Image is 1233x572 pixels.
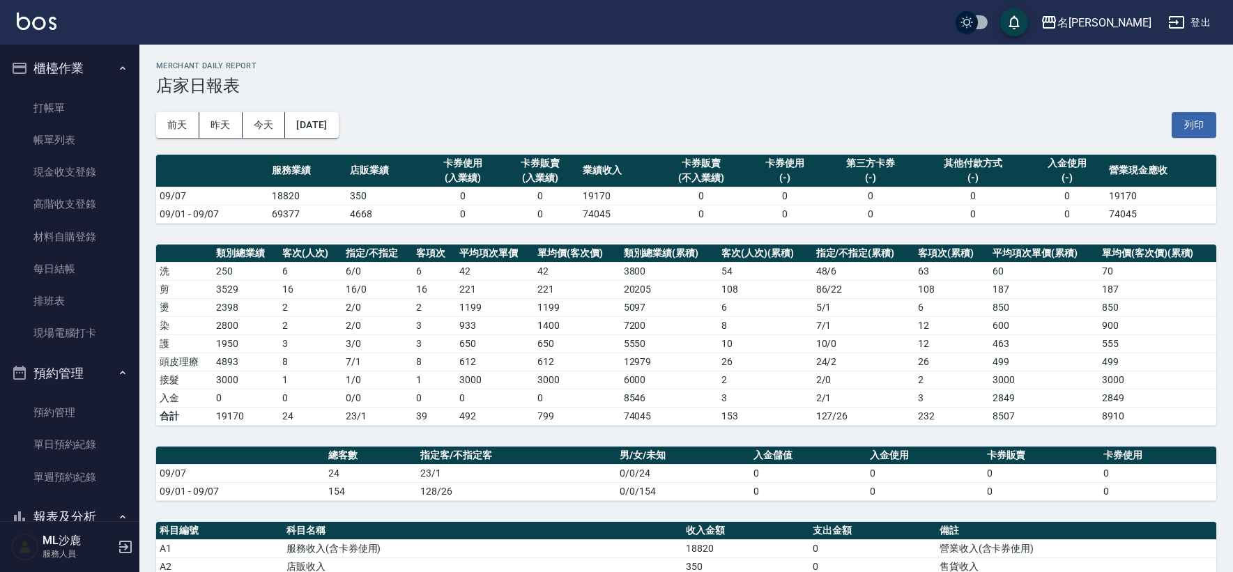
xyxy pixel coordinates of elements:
[342,353,413,371] td: 7 / 1
[268,205,346,223] td: 69377
[243,112,286,138] button: 今天
[1098,334,1216,353] td: 555
[279,245,342,263] th: 客次(人次)
[456,262,534,280] td: 42
[156,155,1216,224] table: a dense table
[505,171,575,185] div: (入業績)
[989,245,1098,263] th: 平均項次單價(累積)
[1100,482,1216,500] td: 0
[914,316,989,334] td: 12
[417,464,616,482] td: 23/1
[156,205,268,223] td: 09/01 - 09/07
[283,539,682,557] td: 服務收入(含卡券使用)
[156,298,213,316] td: 燙
[156,76,1216,95] h3: 店家日報表
[279,371,342,389] td: 1
[156,245,1216,426] table: a dense table
[914,334,989,353] td: 12
[827,156,914,171] div: 第三方卡券
[342,298,413,316] td: 2 / 0
[914,245,989,263] th: 客項次(累積)
[1172,112,1216,138] button: 列印
[279,262,342,280] td: 6
[718,245,813,263] th: 客次(人次)(累積)
[456,407,534,425] td: 492
[866,464,983,482] td: 0
[746,187,823,205] td: 0
[1098,371,1216,389] td: 3000
[342,389,413,407] td: 0 / 0
[1098,389,1216,407] td: 2849
[456,298,534,316] td: 1199
[1100,464,1216,482] td: 0
[823,205,917,223] td: 0
[156,353,213,371] td: 頭皮理療
[325,447,417,465] th: 總客數
[6,156,134,188] a: 現金收支登錄
[746,205,823,223] td: 0
[268,187,346,205] td: 18820
[1098,245,1216,263] th: 單均價(客次價)(累積)
[534,262,620,280] td: 42
[1163,10,1216,36] button: 登出
[501,205,579,223] td: 0
[6,461,134,493] a: 單週預約紀錄
[213,334,279,353] td: 1950
[325,482,417,500] td: 154
[6,188,134,220] a: 高階收支登錄
[156,61,1216,70] h2: Merchant Daily Report
[156,447,1216,501] table: a dense table
[213,316,279,334] td: 2800
[268,155,346,187] th: 服務業績
[156,334,213,353] td: 護
[813,245,914,263] th: 指定/不指定(累積)
[156,112,199,138] button: 前天
[983,464,1100,482] td: 0
[156,280,213,298] td: 剪
[6,50,134,86] button: 櫃檯作業
[534,298,620,316] td: 1199
[660,156,742,171] div: 卡券販賣
[620,245,718,263] th: 類別總業績(累積)
[156,262,213,280] td: 洗
[6,92,134,124] a: 打帳單
[1105,155,1216,187] th: 營業現金應收
[43,548,114,560] p: 服務人員
[827,171,914,185] div: (-)
[456,316,534,334] td: 933
[213,262,279,280] td: 250
[936,539,1216,557] td: 營業收入(含卡券使用)
[213,280,279,298] td: 3529
[156,371,213,389] td: 接髮
[534,280,620,298] td: 221
[1032,156,1102,171] div: 入金使用
[11,533,39,561] img: Person
[660,171,742,185] div: (不入業績)
[213,353,279,371] td: 4893
[620,353,718,371] td: 12979
[213,407,279,425] td: 19170
[456,371,534,389] td: 3000
[620,389,718,407] td: 8546
[718,316,813,334] td: 8
[427,171,498,185] div: (入業績)
[718,334,813,353] td: 10
[1100,447,1216,465] th: 卡券使用
[989,407,1098,425] td: 8507
[156,539,283,557] td: A1
[342,280,413,298] td: 16 / 0
[534,316,620,334] td: 1400
[17,13,56,30] img: Logo
[6,317,134,349] a: 現場電腦打卡
[657,205,746,223] td: 0
[6,221,134,253] a: 材料自購登錄
[417,447,616,465] th: 指定客/不指定客
[1000,8,1028,36] button: save
[346,155,424,187] th: 店販業績
[914,298,989,316] td: 6
[921,171,1025,185] div: (-)
[813,407,914,425] td: 127/26
[342,371,413,389] td: 1 / 0
[809,539,936,557] td: 0
[6,355,134,392] button: 預約管理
